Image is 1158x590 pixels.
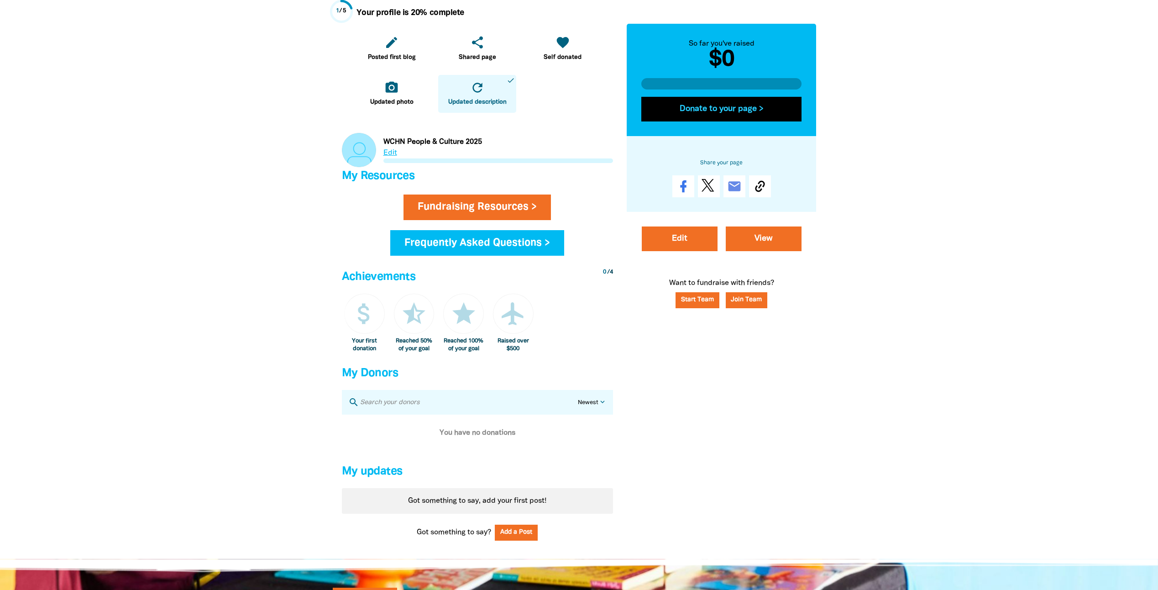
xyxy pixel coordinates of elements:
[342,268,613,286] h4: Achievements
[641,38,802,49] div: So far you've raised
[524,30,602,68] a: favoriteSelf donated
[390,230,564,256] a: Frequently Asked Questions >
[698,175,720,197] a: Post
[641,49,802,71] h2: $0
[336,8,340,14] span: 1
[603,269,606,275] span: 0
[359,396,578,408] input: Search your donors
[641,97,802,121] button: Donate to your page >
[394,337,435,353] div: Reached 50% of your goal
[450,300,477,327] i: star
[384,80,399,95] i: camera_alt
[348,397,359,408] i: search
[642,227,718,251] a: Edit
[726,292,768,308] button: Join Team
[672,175,694,197] a: Share
[544,53,582,62] span: Self donated
[438,75,516,113] a: refreshUpdated descriptiondone
[438,30,516,68] a: shareShared page
[470,80,485,95] i: refresh
[443,337,484,353] div: Reached 100% of your goal
[555,35,570,50] i: favorite
[368,53,416,62] span: Posted first blog
[342,171,415,181] span: My Resources
[344,337,385,353] div: Your first donation
[493,337,534,353] div: Raised over $500
[417,527,491,538] span: Got something to say?
[726,227,802,251] a: View
[384,35,399,50] i: edit
[342,133,613,167] div: Paginated content
[603,268,613,277] div: / 4
[353,75,431,113] a: camera_altUpdated photo
[403,195,551,220] a: Fundraising Resources >
[470,35,485,50] i: share
[627,278,817,322] p: Want to fundraise with friends?
[351,300,378,327] i: attach_money
[507,76,515,84] i: done
[336,7,346,16] div: / 5
[342,488,613,514] div: Got something to say, add your first post!
[370,98,414,107] span: Updated photo
[356,9,464,16] strong: Your profile is 20% complete
[400,300,428,327] i: star_half
[499,300,527,327] i: airplanemode_active
[495,525,538,541] button: Add a Post
[342,368,398,379] span: My Donors
[641,158,802,168] h6: Share your page
[342,488,613,514] div: Paginated content
[342,415,613,451] div: Paginated content
[353,30,431,68] a: editPosted first blog
[723,175,745,197] a: email
[342,415,613,451] div: You have no donations
[676,292,719,308] a: Start Team
[459,53,496,62] span: Shared page
[448,98,507,107] span: Updated description
[749,175,771,197] button: Copy Link
[727,179,742,194] i: email
[342,466,403,477] span: My updates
